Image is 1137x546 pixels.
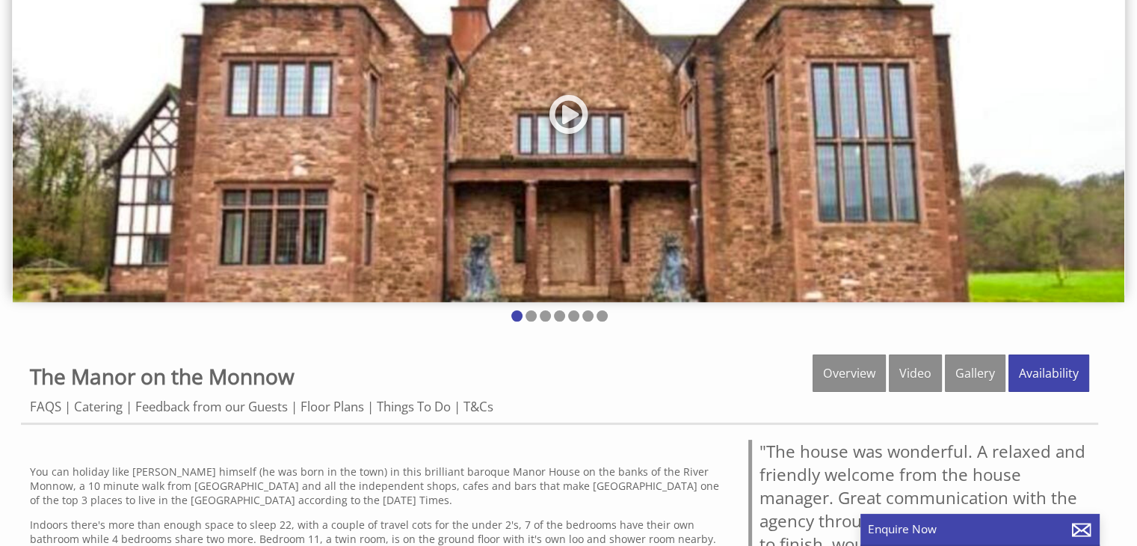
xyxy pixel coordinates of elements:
a: Feedback from our Guests [135,398,288,415]
a: Floor Plans [301,398,364,415]
a: The Manor on the Monnow [30,362,295,390]
a: T&Cs [463,398,493,415]
a: FAQS [30,398,61,415]
p: You can holiday like [PERSON_NAME] himself (he was born in the town) in this brilliant baroque Ma... [30,464,730,507]
a: Availability [1008,355,1089,392]
a: Video [889,355,942,392]
a: Things To Do [377,398,451,415]
a: Overview [813,355,886,392]
p: Enquire Now [868,521,1092,537]
a: Catering [74,398,123,415]
a: Gallery [945,355,1005,392]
